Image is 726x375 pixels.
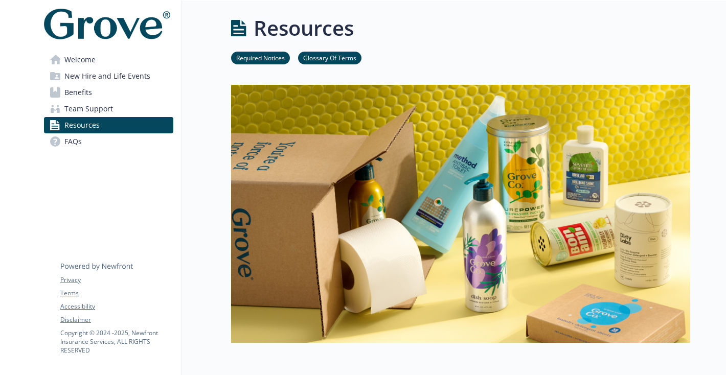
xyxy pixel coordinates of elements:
span: New Hire and Life Events [64,68,150,84]
p: Copyright © 2024 - 2025 , Newfront Insurance Services, ALL RIGHTS RESERVED [60,329,173,355]
img: resources page banner [231,85,690,343]
a: Accessibility [60,302,173,311]
a: FAQs [44,133,173,150]
span: Benefits [64,84,92,101]
a: Disclaimer [60,315,173,324]
a: Required Notices [231,53,290,62]
h1: Resources [254,13,354,43]
a: Privacy [60,275,173,285]
a: Welcome [44,52,173,68]
a: New Hire and Life Events [44,68,173,84]
a: Terms [60,289,173,298]
a: Team Support [44,101,173,117]
a: Resources [44,117,173,133]
span: Welcome [64,52,96,68]
span: FAQs [64,133,82,150]
a: Benefits [44,84,173,101]
span: Resources [64,117,100,133]
span: Team Support [64,101,113,117]
a: Glossary Of Terms [298,53,361,62]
